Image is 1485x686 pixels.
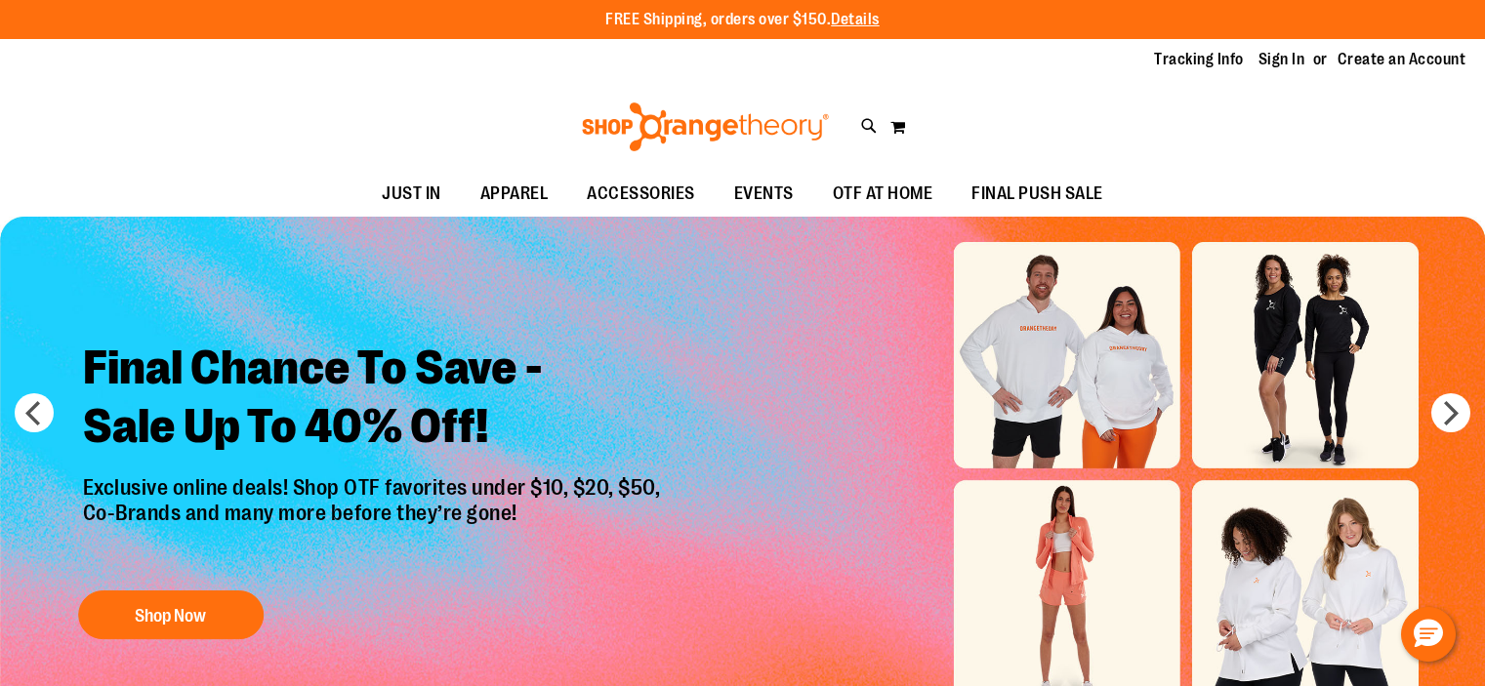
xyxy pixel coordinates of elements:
button: Shop Now [78,590,264,639]
span: OTF AT HOME [833,172,933,216]
a: Sign In [1258,49,1305,70]
img: Shop Orangetheory [579,102,832,151]
button: Hello, have a question? Let’s chat. [1401,607,1456,662]
a: OTF AT HOME [813,172,953,217]
a: FINAL PUSH SALE [952,172,1123,217]
a: Tracking Info [1154,49,1244,70]
a: APPAREL [461,172,568,217]
a: JUST IN [362,172,461,217]
a: EVENTS [715,172,813,217]
a: Create an Account [1338,49,1466,70]
span: JUST IN [382,172,441,216]
span: ACCESSORIES [587,172,695,216]
button: prev [15,393,54,432]
p: Exclusive online deals! Shop OTF favorites under $10, $20, $50, Co-Brands and many more before th... [68,475,681,571]
p: FREE Shipping, orders over $150. [605,9,880,31]
button: next [1431,393,1470,432]
span: FINAL PUSH SALE [971,172,1103,216]
a: Details [831,11,880,28]
h2: Final Chance To Save - Sale Up To 40% Off! [68,324,681,475]
a: ACCESSORIES [567,172,715,217]
span: EVENTS [734,172,794,216]
span: APPAREL [480,172,549,216]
